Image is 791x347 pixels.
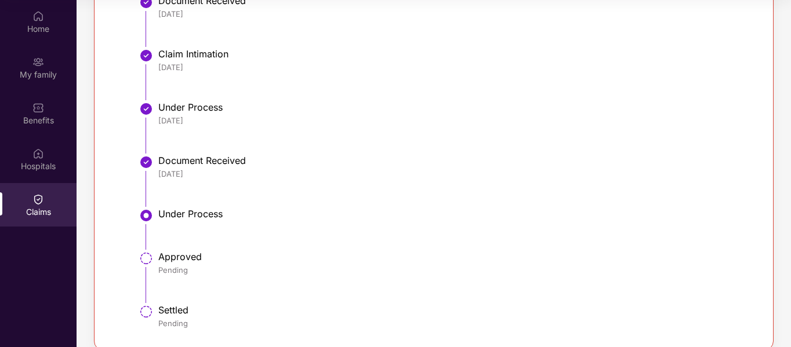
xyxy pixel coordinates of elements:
[139,305,153,319] img: svg+xml;base64,PHN2ZyBpZD0iU3RlcC1QZW5kaW5nLTMyeDMyIiB4bWxucz0iaHR0cDovL3d3dy53My5vcmcvMjAwMC9zdm...
[158,251,748,262] div: Approved
[158,115,748,126] div: [DATE]
[139,251,153,265] img: svg+xml;base64,PHN2ZyBpZD0iU3RlcC1QZW5kaW5nLTMyeDMyIiB4bWxucz0iaHR0cDovL3d3dy53My5vcmcvMjAwMC9zdm...
[158,318,748,328] div: Pending
[158,62,748,72] div: [DATE]
[158,48,748,60] div: Claim Intimation
[139,49,153,63] img: svg+xml;base64,PHN2ZyBpZD0iU3RlcC1Eb25lLTMyeDMyIiB4bWxucz0iaHR0cDovL3d3dy53My5vcmcvMjAwMC9zdmciIH...
[158,304,748,316] div: Settled
[158,208,748,220] div: Under Process
[32,102,44,114] img: svg+xml;base64,PHN2ZyBpZD0iQmVuZWZpdHMiIHhtbG5zPSJodHRwOi8vd3d3LnczLm9yZy8yMDAwL3N2ZyIgd2lkdGg9Ij...
[139,102,153,116] img: svg+xml;base64,PHN2ZyBpZD0iU3RlcC1Eb25lLTMyeDMyIiB4bWxucz0iaHR0cDovL3d3dy53My5vcmcvMjAwMC9zdmciIH...
[32,10,44,22] img: svg+xml;base64,PHN2ZyBpZD0iSG9tZSIgeG1sbnM9Imh0dHA6Ly93d3cudzMub3JnLzIwMDAvc3ZnIiB3aWR0aD0iMjAiIG...
[158,169,748,179] div: [DATE]
[158,9,748,19] div: [DATE]
[158,265,748,275] div: Pending
[32,56,44,68] img: svg+xml;base64,PHN2ZyB3aWR0aD0iMjAiIGhlaWdodD0iMjAiIHZpZXdCb3g9IjAgMCAyMCAyMCIgZmlsbD0ibm9uZSIgeG...
[158,101,748,113] div: Under Process
[32,193,44,205] img: svg+xml;base64,PHN2ZyBpZD0iQ2xhaW0iIHhtbG5zPSJodHRwOi8vd3d3LnczLm9yZy8yMDAwL3N2ZyIgd2lkdGg9IjIwIi...
[32,148,44,159] img: svg+xml;base64,PHN2ZyBpZD0iSG9zcGl0YWxzIiB4bWxucz0iaHR0cDovL3d3dy53My5vcmcvMjAwMC9zdmciIHdpZHRoPS...
[158,155,748,166] div: Document Received
[139,155,153,169] img: svg+xml;base64,PHN2ZyBpZD0iU3RlcC1Eb25lLTMyeDMyIiB4bWxucz0iaHR0cDovL3d3dy53My5vcmcvMjAwMC9zdmciIH...
[139,209,153,222] img: svg+xml;base64,PHN2ZyBpZD0iU3RlcC1BY3RpdmUtMzJ4MzIiIHhtbG5zPSJodHRwOi8vd3d3LnczLm9yZy8yMDAwL3N2Zy...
